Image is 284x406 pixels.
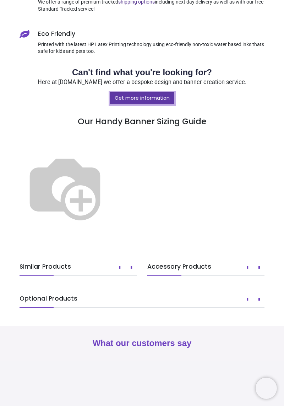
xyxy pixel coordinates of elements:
button: Next [126,262,137,274]
h5: Accessory Products [147,262,264,276]
h3: Our Handy Banner Sizing Guide [20,92,264,127]
button: Prev [242,293,253,306]
button: Next [254,262,264,274]
iframe: Brevo live chat [256,378,277,399]
h5: Eco Friendly [38,29,264,38]
button: Next [254,293,264,306]
h5: Similar Products [20,262,137,276]
h2: What our customers say [20,337,264,349]
button: Prev [114,262,125,274]
a: Get more information [110,92,174,104]
h5: Optional Products [20,294,264,308]
p: Here at [DOMAIN_NAME] we offer a bespoke design and banner creation service. [20,78,264,87]
button: Prev [242,262,253,274]
img: Banner_Size_Helper_Image_Compare.svg [20,142,110,232]
p: Printed with the latest HP Latex Printing technology using eco-friendly non-toxic water based ink... [38,41,264,55]
h2: Can't find what you're looking for? [20,66,264,78]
